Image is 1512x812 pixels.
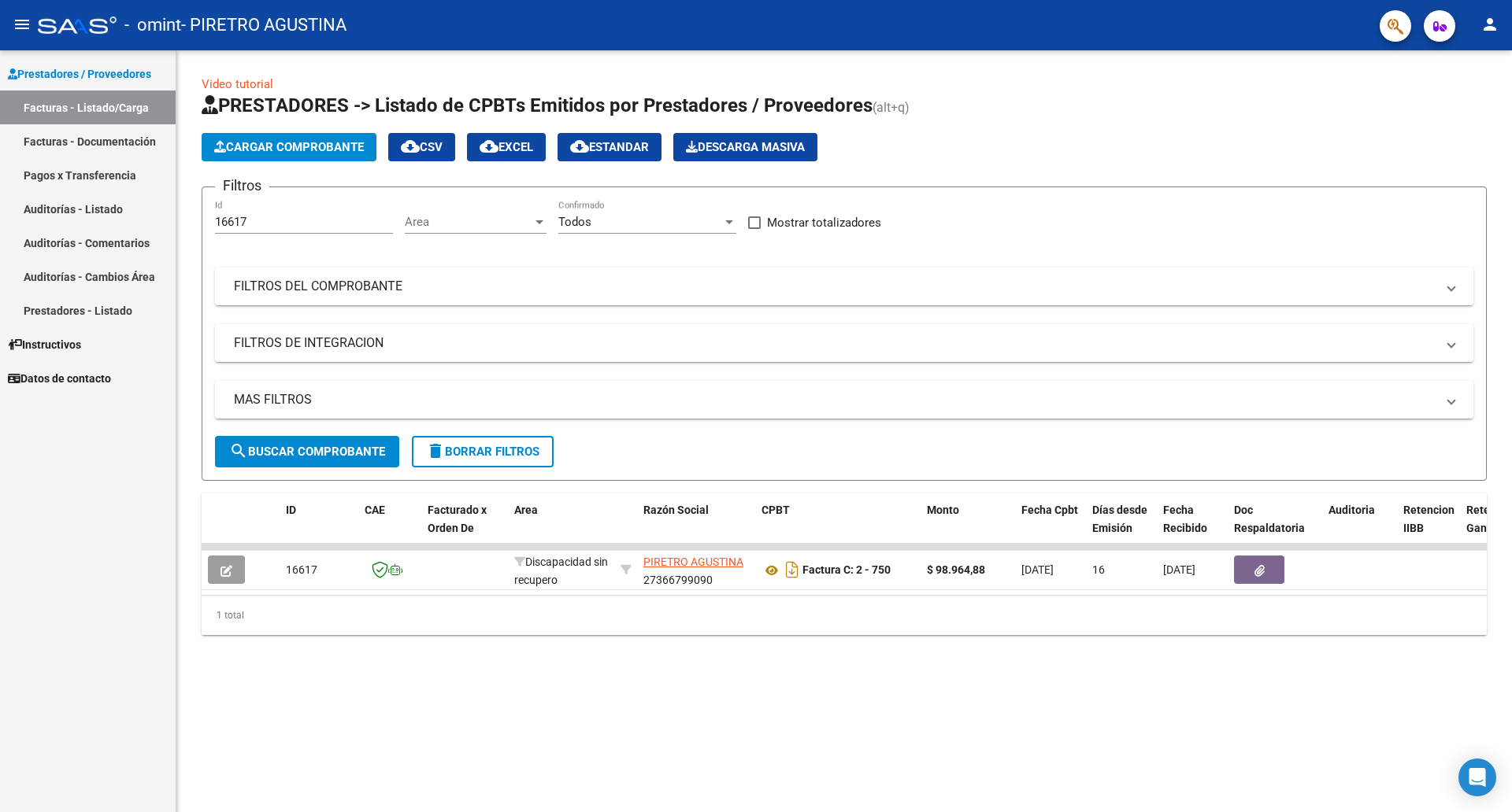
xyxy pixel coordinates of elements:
div: 27366799090 [643,553,749,586]
datatable-header-cell: CPBT [755,493,921,563]
span: Area [514,504,538,516]
span: Fecha Cpbt [1021,504,1078,516]
span: Descarga Masiva [686,140,805,154]
span: 16617 [286,563,317,576]
mat-icon: cloud_download [480,137,498,156]
span: PIRETRO AGUSTINA [643,555,743,568]
span: CSV [401,140,443,154]
span: Instructivos [8,336,81,353]
app-download-masive: Descarga masiva de comprobantes (adjuntos) [673,133,817,161]
mat-icon: delete [426,441,445,460]
button: Buscar Comprobante [215,436,399,467]
span: Datos de contacto [8,370,111,387]
datatable-header-cell: ID [280,493,358,563]
span: [DATE] [1021,563,1054,576]
div: Open Intercom Messenger [1458,758,1496,796]
mat-icon: menu [13,15,31,34]
span: CPBT [762,504,790,516]
mat-icon: person [1480,15,1499,34]
button: Borrar Filtros [412,436,554,467]
mat-expansion-panel-header: MAS FILTROS [215,381,1473,419]
span: 16 [1092,563,1105,576]
span: Discapacidad sin recupero [514,555,608,586]
mat-expansion-panel-header: FILTROS DEL COMPROBANTE [215,268,1473,305]
h3: Filtros [215,175,269,197]
mat-panel-title: FILTROS DEL COMPROBANTE [234,278,1436,295]
mat-icon: cloud_download [401,137,420,156]
button: Cargar Comprobante [202,133,376,161]
datatable-header-cell: Facturado x Orden De [421,493,508,563]
span: CAE [365,504,385,516]
datatable-header-cell: Area [508,493,614,563]
span: Facturado x Orden De [428,504,487,534]
strong: $ 98.964,88 [927,563,985,576]
span: - omint [124,8,181,42]
span: Mostrar totalizadores [767,213,881,232]
datatable-header-cell: Razón Social [637,493,755,563]
span: Cargar Comprobante [214,140,364,154]
span: Estandar [570,140,649,154]
datatable-header-cell: CAE [358,493,421,563]
mat-icon: cloud_download [570,137,589,156]
button: CSV [388,133,455,161]
span: Buscar Comprobante [229,445,385,459]
span: - PIRETRO AGUSTINA [181,8,346,42]
datatable-header-cell: Días desde Emisión [1086,493,1157,563]
span: [DATE] [1163,563,1195,576]
span: Monto [927,504,959,516]
mat-panel-title: FILTROS DE INTEGRACION [234,334,1436,352]
a: Video tutorial [202,77,273,91]
span: EXCEL [480,140,533,154]
datatable-header-cell: Doc Respaldatoria [1228,493,1322,563]
span: Días desde Emisión [1092,504,1147,534]
span: ID [286,504,296,516]
i: Descargar documento [782,557,802,582]
span: Retencion IIBB [1403,504,1455,534]
span: Fecha Recibido [1163,504,1207,534]
span: Doc Respaldatoria [1234,504,1305,534]
span: Borrar Filtros [426,445,539,459]
span: PRESTADORES -> Listado de CPBTs Emitidos por Prestadores / Proveedores [202,94,873,116]
button: EXCEL [467,133,546,161]
span: Prestadores / Proveedores [8,65,151,83]
span: Todos [558,215,591,229]
datatable-header-cell: Auditoria [1322,493,1397,563]
mat-icon: search [229,441,248,460]
span: Area [405,215,532,229]
mat-panel-title: MAS FILTROS [234,391,1436,408]
span: Auditoria [1329,504,1375,516]
datatable-header-cell: Monto [921,493,1015,563]
datatable-header-cell: Retencion IIBB [1397,493,1460,563]
datatable-header-cell: Fecha Recibido [1157,493,1228,563]
strong: Factura C: 2 - 750 [802,564,891,577]
button: Descarga Masiva [673,133,817,161]
span: (alt+q) [873,100,910,115]
span: Razón Social [643,504,709,516]
datatable-header-cell: Fecha Cpbt [1015,493,1086,563]
div: 1 total [202,596,1487,635]
mat-expansion-panel-header: FILTROS DE INTEGRACION [215,324,1473,362]
button: Estandar [558,133,661,161]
